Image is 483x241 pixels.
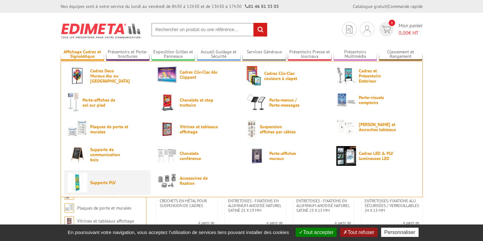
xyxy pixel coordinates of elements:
a: Cadres et Présentoirs Extérieur [336,66,416,86]
strong: 01 46 81 33 03 [245,3,279,9]
span: € HT [399,29,423,37]
a: Présentoirs Multimédia [333,49,377,60]
span: Porte-visuels comptoirs [359,95,397,105]
span: Accessoires de fixation [180,176,218,186]
img: Porte-menus / Porte-messages [247,93,266,112]
a: Entretoises-Fixations alu sécurisées / verrouillables 24 x 13 mm [361,198,422,213]
a: Porte-affiches de sol sur pied [68,93,147,112]
img: Accessoires de fixation [157,173,177,188]
span: Chevalets et stop trottoirs [180,97,218,108]
div: Nos équipes sont à votre service du lundi au vendredi de 8h30 à 12h30 et de 13h30 à 17h30 [61,3,279,10]
a: Catalogue gratuit [353,3,387,9]
img: devis rapide [346,25,352,33]
span: Porte-affiches de sol sur pied [83,97,121,108]
img: Plaques de porte et murales [64,203,74,213]
img: Cadres Deco Muraux Alu ou Bois [68,66,87,86]
span: Plaques de porte et murales [90,124,128,134]
img: Cadres Clic-Clac couleurs à clapet [247,66,261,86]
img: Vitrines et tableaux affichage [157,119,177,139]
img: Porte-visuels comptoirs [336,93,356,107]
a: Crochets en métal pour suspension de cadres [157,198,218,208]
a: Porte-menus / Porte-messages [247,93,326,112]
a: Présentoirs et Porte-brochures [106,49,150,60]
div: | [353,3,423,10]
a: Entretoises - fixations en aluminium anodisé naturel satiné 25 x 19 mm [225,198,286,213]
span: Porte-menus / Porte-messages [269,97,307,108]
img: Vitrines et tableaux affichage [64,216,74,226]
span: Vitrines et tableaux affichage [180,124,218,134]
span: A partir de [182,220,214,225]
img: Chevalets et stop trottoirs [157,93,177,112]
img: Chevalets conférence [157,146,177,166]
button: Tout refuser [340,228,377,237]
span: Suspension affiches par câbles [260,124,298,134]
a: Cadres Clic-Clac Alu Clippant [157,66,237,83]
img: Porte-affiches muraux [247,146,266,166]
a: Suspension affiches par câbles [247,119,326,139]
span: Entretoises - fixations en aluminium anodisé naturel satiné 23 x 13 mm [296,198,351,213]
img: Porte-affiches de sol sur pied [68,93,80,112]
span: Cadres Clic-Clac couleurs à clapet [264,71,302,81]
a: Exposition Grilles et Panneaux [151,49,195,60]
img: Cadres LED & PLV lumineuses LED [336,146,356,166]
a: Plaques de porte et murales [77,205,131,211]
span: Crochets en métal pour suspension de cadres [160,198,214,208]
img: Cadres Clic-Clac Alu Clippant [157,66,177,83]
img: Supports PLV [68,173,87,192]
span: 0,00 [399,30,408,36]
img: Edimeta [61,19,142,43]
button: Personnaliser (fenêtre modale) [381,228,419,237]
a: Accessoires de fixation [157,173,237,188]
img: Supports de communication bois [68,146,87,163]
img: Cimaises et Accroches tableaux [336,119,356,135]
img: Plaques de porte et murales [68,119,87,139]
span: Entretoises - fixations en aluminium anodisé naturel satiné 25 x 19 mm [228,198,283,213]
span: Mon panier [399,22,423,37]
button: Tout accepter [296,228,337,237]
span: A partir de [376,220,419,225]
span: Cadres Clic-Clac Alu Clippant [180,70,218,80]
span: En poursuivant votre navigation, vous acceptez l'utilisation de services tiers pouvant installer ... [64,230,292,235]
span: Supports PLV [90,180,128,185]
img: devis rapide [382,26,391,33]
a: Vitrines et tableaux affichage [77,218,134,224]
a: Cadres LED & PLV lumineuses LED [336,146,416,166]
span: Supports de communication bois [90,147,128,162]
span: Porte-affiches muraux [269,151,307,161]
a: Présentoirs Presse et Journaux [288,49,332,60]
span: 0 [389,20,395,26]
a: Chevalets conférence [157,146,237,166]
span: [PERSON_NAME] et Accroches tableaux [359,122,397,132]
a: Porte-affiches muraux [247,146,326,166]
a: Plaques de porte et murales [68,119,147,139]
a: Affichage Cadres et Signalétique [61,49,104,60]
span: Cadres et Présentoirs Extérieur [359,68,397,84]
a: Entretoises - fixations en aluminium anodisé naturel satiné 23 x 13 mm [293,198,354,213]
a: Cadres Clic-Clac couleurs à clapet [247,66,326,86]
a: Supports PLV [68,173,147,192]
a: Vitrines et tableaux affichage [157,119,237,139]
a: Chevalets et stop trottoirs [157,93,237,112]
input: rechercher [253,23,267,37]
a: devis rapide 0 Mon panier 0,00€ HT [378,22,423,37]
span: A partir de [320,220,351,225]
input: Rechercher un produit ou une référence... [151,23,267,37]
a: Accueil Guidage et Sécurité [197,49,241,60]
a: [PERSON_NAME] et Accroches tableaux [336,119,416,135]
a: Porte-visuels comptoirs [336,93,416,107]
img: Suspension affiches par câbles [247,119,257,139]
img: Cadres et Présentoirs Extérieur [336,66,356,86]
span: Cadres Deco Muraux Alu ou [GEOGRAPHIC_DATA] [90,68,128,84]
span: Entretoises-Fixations alu sécurisées / verrouillables 24 x 13 mm [365,198,419,213]
a: Commande rapide [388,3,423,9]
a: Supports de communication bois [68,146,147,163]
img: devis rapide [364,25,371,33]
a: Services Généraux [242,49,286,60]
span: A partir de [246,220,283,225]
span: Cadres LED & PLV lumineuses LED [359,151,397,161]
span: Chevalets conférence [180,151,218,161]
a: Cadres Deco Muraux Alu ou [GEOGRAPHIC_DATA] [68,66,147,86]
a: Classement et Rangement [379,49,423,60]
